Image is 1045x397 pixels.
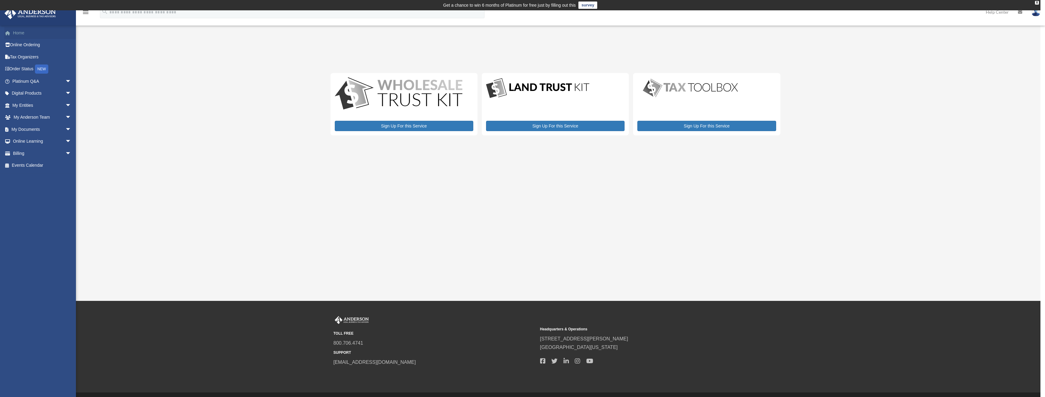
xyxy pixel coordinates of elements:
[65,147,77,160] span: arrow_drop_down
[334,350,536,356] small: SUPPORT
[443,2,576,9] div: Get a chance to win 6 months of Platinum for free just by filling out this
[578,2,597,9] a: survey
[65,123,77,136] span: arrow_drop_down
[4,135,81,148] a: Online Learningarrow_drop_down
[4,159,81,172] a: Events Calendar
[82,11,89,16] a: menu
[101,8,108,15] i: search
[4,39,81,51] a: Online Ordering
[4,87,77,99] a: Digital Productsarrow_drop_down
[65,135,77,148] span: arrow_drop_down
[65,75,77,88] span: arrow_drop_down
[65,111,77,124] span: arrow_drop_down
[637,77,744,99] img: taxtoolbox_new-1.webp
[486,77,589,99] img: LandTrust_lgo-1.jpg
[540,345,618,350] a: [GEOGRAPHIC_DATA][US_STATE]
[4,123,81,135] a: My Documentsarrow_drop_down
[334,360,416,365] a: [EMAIL_ADDRESS][DOMAIN_NAME]
[4,51,81,63] a: Tax Organizers
[3,7,58,19] img: Anderson Advisors Platinum Portal
[4,111,81,124] a: My Anderson Teamarrow_drop_down
[65,87,77,100] span: arrow_drop_down
[4,75,81,87] a: Platinum Q&Aarrow_drop_down
[1035,1,1039,5] div: close
[540,336,628,341] a: [STREET_ADDRESS][PERSON_NAME]
[486,121,625,131] a: Sign Up For this Service
[637,121,776,131] a: Sign Up For this Service
[334,340,363,346] a: 800.706.4741
[35,64,48,74] div: NEW
[4,147,81,159] a: Billingarrow_drop_down
[4,27,81,39] a: Home
[4,63,81,75] a: Order StatusNEW
[82,9,89,16] i: menu
[334,316,370,324] img: Anderson Advisors Platinum Portal
[335,121,473,131] a: Sign Up For this Service
[1031,8,1040,16] img: User Pic
[334,330,536,337] small: TOLL FREE
[4,99,81,111] a: My Entitiesarrow_drop_down
[540,326,742,333] small: Headquarters & Operations
[65,99,77,112] span: arrow_drop_down
[335,77,462,111] img: WS-Trust-Kit-lgo-1.jpg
